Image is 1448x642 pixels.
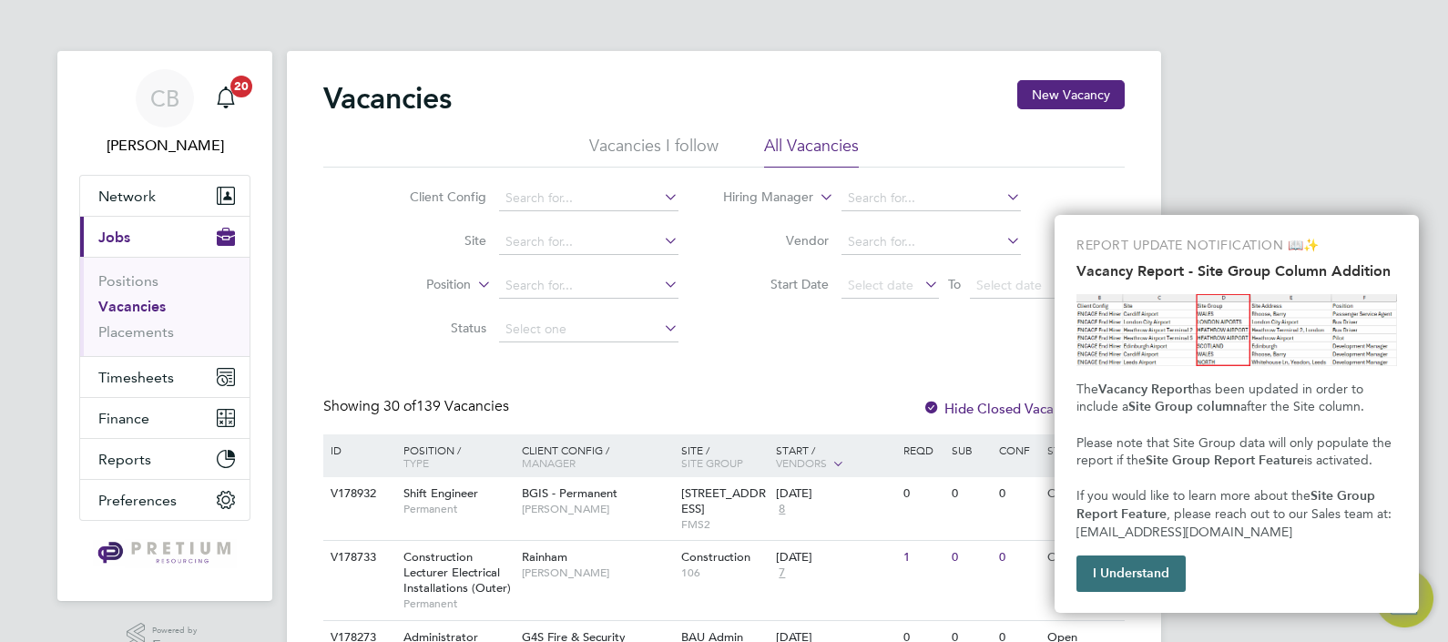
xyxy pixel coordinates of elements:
h2: Vacancies [323,80,452,117]
div: 0 [899,477,946,511]
strong: Site Group Report Feature [1076,488,1379,522]
div: Status [1043,434,1122,465]
a: Positions [98,272,158,290]
input: Search for... [841,229,1021,255]
p: REPORT UPDATE NOTIFICATION 📖✨ [1076,237,1397,255]
span: Shift Engineer [403,485,478,501]
span: 7 [776,566,788,581]
span: Network [98,188,156,205]
label: Client Config [382,189,486,205]
span: 8 [776,502,788,517]
button: I Understand [1076,555,1186,592]
span: Permanent [403,596,513,611]
span: Type [403,455,429,470]
label: Status [382,320,486,336]
span: Reports [98,451,151,468]
strong: Site Group Report Feature [1146,453,1304,468]
button: New Vacancy [1017,80,1125,109]
div: Start / [771,434,899,480]
div: Client Config / [517,434,677,478]
div: 0 [947,541,994,575]
span: after the Site column. [1240,399,1364,414]
span: Select date [976,277,1042,293]
span: CB [150,87,179,110]
div: Conf [994,434,1042,465]
div: 1 [899,541,946,575]
div: [DATE] [776,550,894,566]
div: Open [1043,477,1122,511]
span: Manager [522,455,576,470]
span: [PERSON_NAME] [522,502,672,516]
span: Select date [848,277,913,293]
div: 0 [994,541,1042,575]
span: BGIS - Permanent [522,485,617,501]
span: has been updated in order to include a [1076,382,1367,415]
label: Hide Closed Vacancies [923,400,1085,417]
strong: Vacancy Report [1098,382,1192,397]
span: Please note that Site Group data will only populate the report if the [1076,435,1395,469]
nav: Main navigation [57,51,272,601]
li: All Vacancies [764,135,859,168]
span: 20 [230,76,252,97]
div: Vacancy Report - Site Group Column Addition [1055,215,1419,613]
img: pretium-logo-retina.png [93,539,236,568]
span: Site Group [681,455,743,470]
strong: Site Group column [1128,399,1240,414]
input: Search for... [499,273,678,299]
span: FMS2 [681,517,768,532]
a: Go to account details [79,69,250,157]
span: Preferences [98,492,177,509]
span: [STREET_ADDRESS] [681,485,766,516]
input: Search for... [499,186,678,211]
div: Position / [390,434,517,478]
div: 0 [994,477,1042,511]
span: 139 Vacancies [383,397,509,415]
span: 30 of [383,397,416,415]
span: is activated. [1304,453,1372,468]
label: Vendor [724,232,829,249]
span: Rainham [522,549,567,565]
span: Timesheets [98,369,174,386]
a: Placements [98,323,174,341]
img: Site Group Column in Vacancy Report [1076,294,1397,366]
label: Site [382,232,486,249]
span: Permanent [403,502,513,516]
span: Powered by [152,623,203,638]
a: Vacancies [98,298,166,315]
div: Open [1043,541,1122,575]
label: Position [366,276,471,294]
span: Construction Lecturer Electrical Installations (Outer) [403,549,511,596]
div: 0 [947,477,994,511]
span: Vendors [776,455,827,470]
div: Site / [677,434,772,478]
input: Search for... [499,229,678,255]
span: 106 [681,566,768,580]
div: V178932 [326,477,390,511]
div: ID [326,434,390,465]
label: Hiring Manager [709,189,813,207]
div: Showing [323,397,513,416]
span: Chantay Bickers [79,135,250,157]
span: To [943,272,966,296]
span: Finance [98,410,149,427]
div: Reqd [899,434,946,465]
a: Go to home page [79,539,250,568]
input: Search for... [841,186,1021,211]
span: Construction [681,549,750,565]
span: Jobs [98,229,130,246]
div: [DATE] [776,486,894,502]
label: Start Date [724,276,829,292]
li: Vacancies I follow [589,135,719,168]
div: V178733 [326,541,390,575]
h2: Vacancy Report - Site Group Column Addition [1076,262,1397,280]
div: Sub [947,434,994,465]
span: The [1076,382,1098,397]
span: [PERSON_NAME] [522,566,672,580]
span: , please reach out to our Sales team at: [EMAIL_ADDRESS][DOMAIN_NAME] [1076,506,1395,540]
input: Select one [499,317,678,342]
span: If you would like to learn more about the [1076,488,1310,504]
